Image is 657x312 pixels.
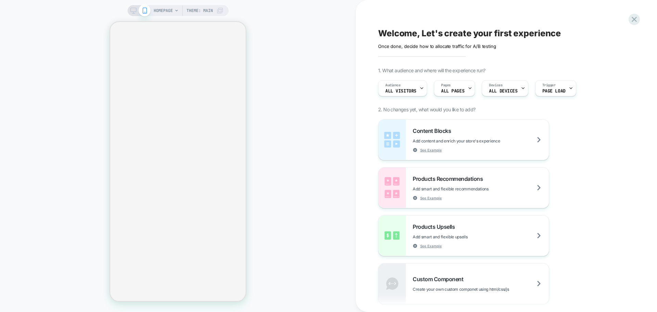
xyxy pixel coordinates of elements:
[413,276,467,283] span: Custom Component
[413,175,486,182] span: Products Recommendations
[489,89,517,93] span: ALL DEVICES
[413,223,458,230] span: Products Upsells
[420,148,442,152] span: See Example
[186,5,213,16] span: Theme: MAIN
[489,83,502,88] span: Devices
[420,196,442,200] span: See Example
[413,138,534,143] span: Add content and enrich your store's experience
[441,83,451,88] span: Pages
[385,89,416,93] span: All Visitors
[385,83,401,88] span: Audience
[413,186,523,191] span: Add smart and flexible recommendations
[413,287,543,292] span: Create your own custom componet using html/css/js
[542,83,556,88] span: Trigger
[420,244,442,248] span: See Example
[413,127,454,134] span: Content Blocks
[413,234,502,239] span: Add smart and flexible upsells
[378,67,485,73] span: 1. What audience and where will the experience run?
[378,107,475,112] span: 2. No changes yet, what would you like to add?
[441,89,464,93] span: ALL PAGES
[154,5,173,16] span: HOMEPAGE
[542,89,566,93] span: Page Load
